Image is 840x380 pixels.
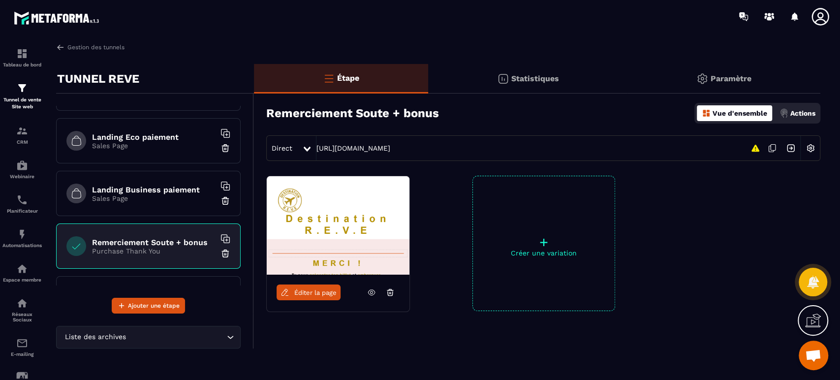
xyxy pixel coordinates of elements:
[2,351,42,357] p: E-mailing
[16,228,28,240] img: automations
[2,243,42,248] p: Automatisations
[267,176,409,275] img: image
[16,337,28,349] img: email
[128,301,180,311] span: Ajouter une étape
[2,75,42,118] a: formationformationTunnel de vente Site web
[711,74,751,83] p: Paramètre
[779,109,788,118] img: actions.d6e523a2.png
[497,73,509,85] img: stats.20deebd0.svg
[473,249,615,257] p: Créer une variation
[16,194,28,206] img: scheduler
[294,289,337,296] span: Éditer la page
[2,62,42,67] p: Tableau de bord
[511,74,559,83] p: Statistiques
[112,298,185,314] button: Ajouter une étape
[2,174,42,179] p: Webinaire
[56,326,241,348] div: Search for option
[16,125,28,137] img: formation
[337,73,359,83] p: Étape
[2,96,42,110] p: Tunnel de vente Site web
[56,43,65,52] img: arrow
[92,142,215,150] p: Sales Page
[473,235,615,249] p: +
[128,332,224,343] input: Search for option
[16,82,28,94] img: formation
[781,139,800,158] img: arrow-next.bcc2205e.svg
[696,73,708,85] img: setting-gr.5f69749f.svg
[16,48,28,60] img: formation
[702,109,711,118] img: dashboard-orange.40269519.svg
[92,238,215,247] h6: Remerciement Soute + bonus
[57,69,139,89] p: TUNNEL REVE
[220,249,230,258] img: trash
[92,194,215,202] p: Sales Page
[220,196,230,206] img: trash
[2,152,42,187] a: automationsautomationsWebinaire
[92,247,215,255] p: Purchase Thank You
[790,109,815,117] p: Actions
[277,285,341,300] a: Éditer la page
[14,9,102,27] img: logo
[56,43,124,52] a: Gestion des tunnels
[801,139,820,158] img: setting-w.858f3a88.svg
[2,330,42,364] a: emailemailE-mailing
[2,139,42,145] p: CRM
[92,185,215,194] h6: Landing Business paiement
[713,109,767,117] p: Vue d'ensemble
[323,72,335,84] img: bars-o.4a397970.svg
[2,187,42,221] a: schedulerschedulerPlanificateur
[2,118,42,152] a: formationformationCRM
[2,40,42,75] a: formationformationTableau de bord
[92,132,215,142] h6: Landing Eco paiement
[62,332,128,343] span: Liste des archives
[16,263,28,275] img: automations
[16,297,28,309] img: social-network
[799,341,828,370] div: Ouvrir le chat
[2,277,42,283] p: Espace membre
[220,143,230,153] img: trash
[16,159,28,171] img: automations
[2,312,42,322] p: Réseaux Sociaux
[272,144,292,152] span: Direct
[2,290,42,330] a: social-networksocial-networkRéseaux Sociaux
[266,106,439,120] h3: Remerciement Soute + bonus
[2,208,42,214] p: Planificateur
[2,255,42,290] a: automationsautomationsEspace membre
[2,221,42,255] a: automationsautomationsAutomatisations
[316,144,390,152] a: [URL][DOMAIN_NAME]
